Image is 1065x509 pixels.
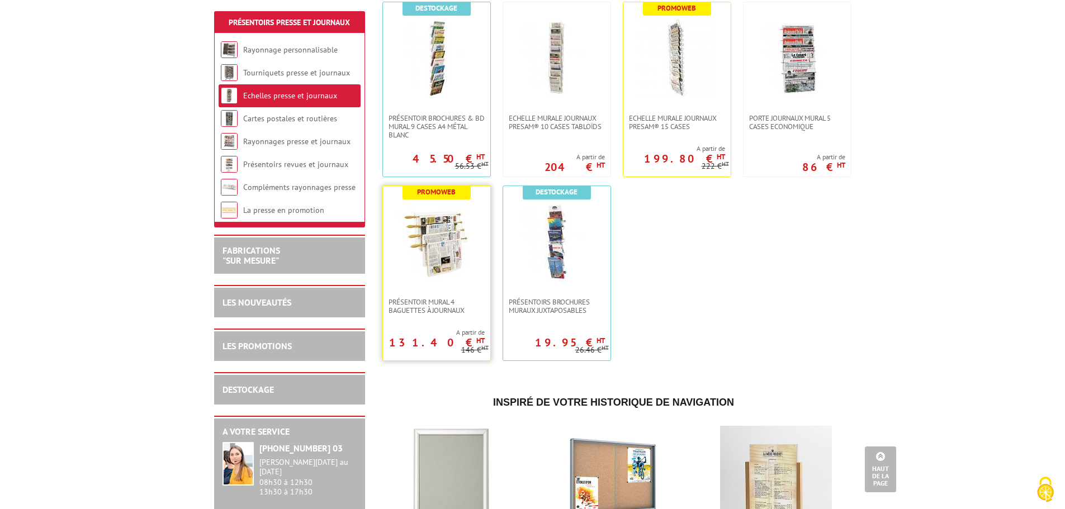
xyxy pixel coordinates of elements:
img: Présentoirs revues et journaux [221,156,238,173]
p: 131.40 € [389,339,485,346]
a: Rayonnages presse et journaux [243,136,351,146]
a: Compléments rayonnages presse [243,182,356,192]
img: Echelle murale journaux Presam® 10 cases tabloïds [518,19,596,97]
img: Compléments rayonnages presse [221,179,238,196]
a: Rayonnage personnalisable [243,45,338,55]
p: 19.95 € [535,339,605,346]
sup: HT [717,152,725,161]
a: Haut de la page [865,446,896,492]
img: Echelle murale journaux Presam® 15 cases [638,19,716,97]
span: A partir de [383,328,485,337]
p: 56.53 € [455,162,489,170]
p: 26.46 € [575,346,609,354]
img: Rayonnages presse et journaux [221,133,238,150]
strong: [PHONE_NUMBER] 03 [259,443,343,454]
sup: HT [476,336,485,345]
img: Cartes postales et routières [221,110,238,127]
a: Présentoir mural 4 baguettes à journaux [383,298,490,315]
img: La presse en promotion [221,202,238,218]
p: 146 € [461,346,489,354]
sup: HT [481,344,489,351]
a: Présentoirs Presse et Journaux [229,17,350,27]
b: Destockage [536,187,578,197]
img: Présentoir mural 4 baguettes à journaux [397,203,476,281]
button: Cookies (fenêtre modale) [1026,471,1065,509]
span: A partir de [545,153,605,161]
a: La presse en promotion [243,205,324,215]
a: Présentoirs brochures muraux juxtaposables [503,298,610,315]
sup: HT [602,344,609,351]
img: Présentoir Brochures & BD mural 9 cases A4 métal blanc [397,19,476,97]
img: widget-service.jpg [223,442,254,486]
div: 08h30 à 12h30 13h30 à 17h30 [259,458,357,496]
a: Porte Journaux Mural 5 cases Economique [744,114,851,131]
a: Cartes postales et routières [243,113,337,123]
b: Promoweb [657,3,696,13]
a: Présentoirs revues et journaux [243,159,348,169]
sup: HT [722,160,729,168]
span: Inspiré de votre historique de navigation [493,397,734,408]
img: Porte Journaux Mural 5 cases Economique [758,19,836,97]
p: 204 € [545,164,605,170]
span: Présentoir Brochures & BD mural 9 cases A4 métal blanc [389,114,485,139]
div: [PERSON_NAME][DATE] au [DATE] [259,458,357,477]
img: Présentoirs brochures muraux juxtaposables [518,203,596,281]
p: 86 € [802,164,845,170]
sup: HT [481,160,489,168]
a: Echelles presse et journaux [243,91,337,101]
span: A partir de [802,153,845,161]
p: 45.50 € [413,155,485,162]
span: Echelle murale journaux Presam® 10 cases tabloïds [509,114,605,131]
img: Cookies (fenêtre modale) [1031,475,1059,503]
span: Présentoirs brochures muraux juxtaposables [509,298,605,315]
a: LES NOUVEAUTÉS [223,297,291,308]
a: Tourniquets presse et journaux [243,68,350,78]
span: A partir de [623,144,725,153]
span: Présentoir mural 4 baguettes à journaux [389,298,485,315]
b: Promoweb [417,187,456,197]
sup: HT [476,152,485,161]
p: 199.80 € [644,155,725,162]
a: LES PROMOTIONS [223,340,292,351]
b: Destockage [415,3,457,13]
a: Echelle murale journaux Presam® 15 cases [623,114,731,131]
sup: HT [597,160,605,170]
img: Echelles presse et journaux [221,87,238,104]
a: DESTOCKAGE [223,384,274,395]
sup: HT [597,336,605,345]
a: Echelle murale journaux Presam® 10 cases tabloïds [503,114,610,131]
a: Présentoir Brochures & BD mural 9 cases A4 métal blanc [383,114,490,139]
a: FABRICATIONS"Sur Mesure" [223,245,280,266]
span: Echelle murale journaux Presam® 15 cases [629,114,725,131]
sup: HT [837,160,845,170]
img: Rayonnage personnalisable [221,41,238,58]
span: Porte Journaux Mural 5 cases Economique [749,114,845,131]
p: 222 € [702,162,729,170]
h2: A votre service [223,427,357,437]
img: Tourniquets presse et journaux [221,64,238,81]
